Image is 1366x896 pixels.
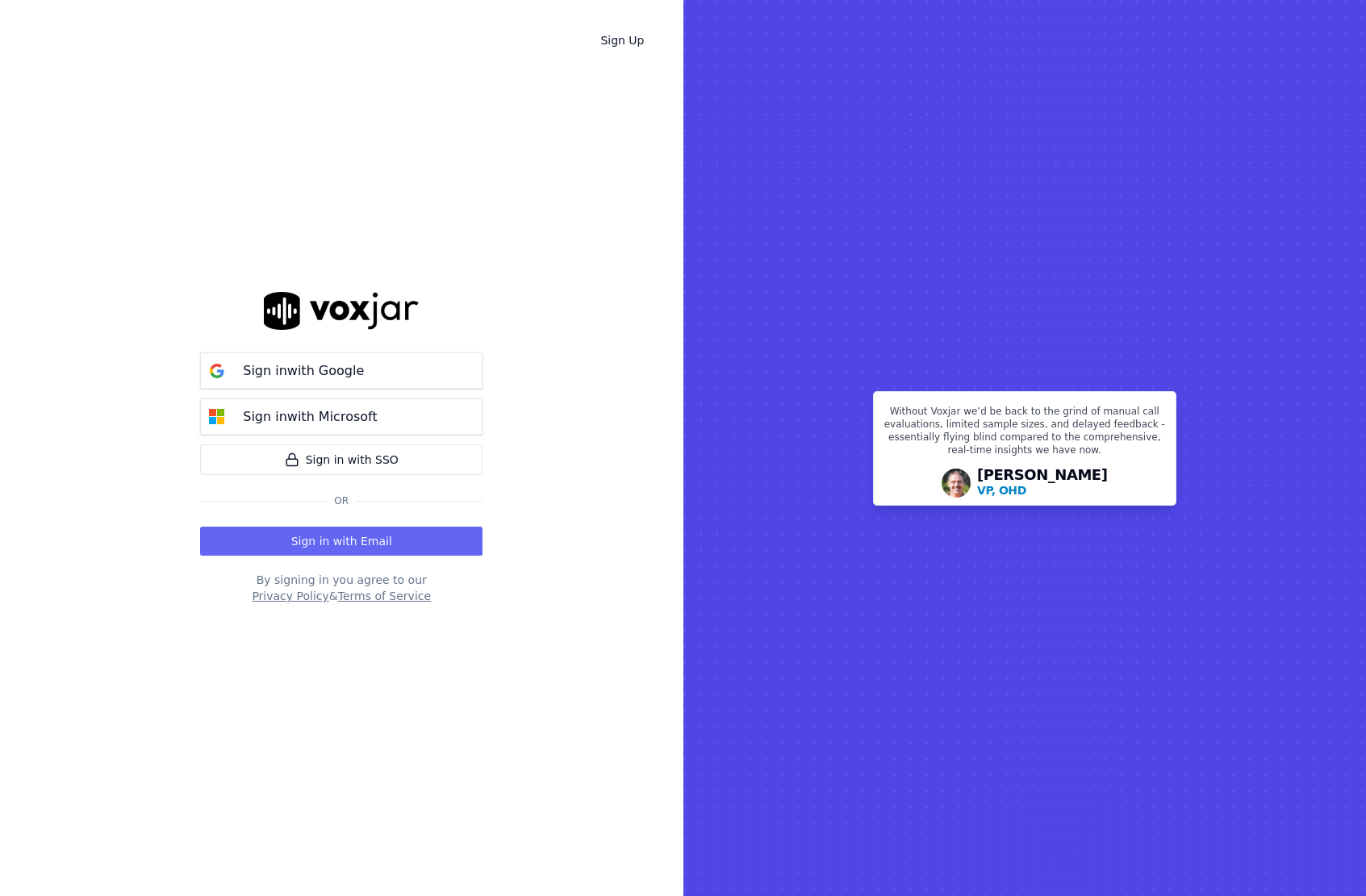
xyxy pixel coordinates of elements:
a: Sign Up [587,26,657,55]
button: Terms of Service [338,588,431,604]
img: Avatar [942,469,971,498]
img: microsoft Sign in button [201,401,233,433]
button: Sign inwith Microsoft [200,398,482,435]
button: Privacy Policy [252,588,328,604]
p: Without Voxjar we’d be back to the grind of manual call evaluations, limited sample sizes, and de... [884,405,1166,463]
span: Or [328,494,355,507]
button: Sign in with Email [200,527,482,556]
div: By signing in you agree to our & [200,572,482,604]
img: google Sign in button [201,355,233,387]
a: Sign in with SSO [200,444,482,475]
p: Sign in with Microsoft [243,407,377,427]
div: [PERSON_NAME] [977,468,1108,498]
button: Sign inwith Google [200,352,482,389]
img: logo [264,292,419,330]
p: VP, OHD [977,482,1026,498]
p: Sign in with Google [243,361,364,381]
